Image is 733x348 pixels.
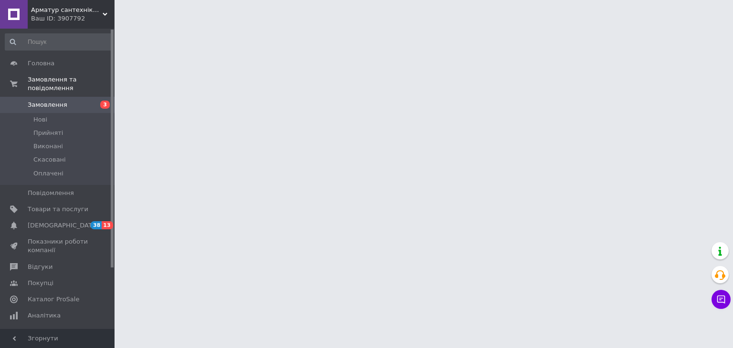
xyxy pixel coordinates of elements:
[28,59,54,68] span: Головна
[33,169,63,178] span: Оплачені
[5,33,113,51] input: Пошук
[28,189,74,197] span: Повідомлення
[28,205,88,214] span: Товари та послуги
[33,155,66,164] span: Скасовані
[33,129,63,137] span: Прийняті
[28,75,115,92] span: Замовлення та повідомлення
[102,221,113,229] span: 13
[33,115,47,124] span: Нові
[28,311,61,320] span: Аналітика
[33,142,63,151] span: Виконані
[28,237,88,255] span: Показники роботи компанії
[712,290,731,309] button: Чат з покупцем
[31,14,115,23] div: Ваш ID: 3907792
[91,221,102,229] span: 38
[28,101,67,109] span: Замовлення
[28,328,88,345] span: Управління сайтом
[28,263,52,271] span: Відгуки
[28,279,53,287] span: Покупці
[100,101,110,109] span: 3
[28,295,79,304] span: Каталог ProSale
[28,221,98,230] span: [DEMOGRAPHIC_DATA]
[31,6,103,14] span: Арматур сантехніка та опалення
